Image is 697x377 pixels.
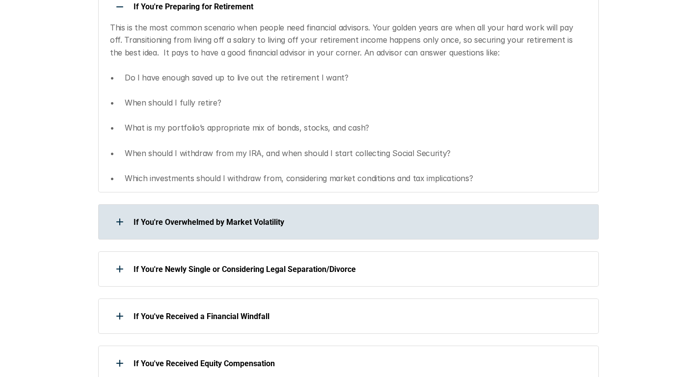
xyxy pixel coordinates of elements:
p: If You're Newly Single or Considering Legal Separation/Divorce [134,265,586,274]
p: If You're Overwhelmed by Market Volatility [134,217,586,227]
p: This is the most common scenario when people need financial advisors. Your golden years are when ... [110,22,587,72]
p: If You've Received Equity Compensation [134,359,586,368]
p: When should I withdraw from my IRA, and when should I start collecting Social Security? [125,147,587,172]
p: What is my portfolio’s appropriate mix of bonds, stocks, and cash? [125,122,587,147]
p: Do I have enough saved up to live out the retirement I want? [125,72,587,97]
p: If You've Received a Financial Windfall [134,312,586,321]
p: When should I fully retire? [125,97,587,122]
p: If You're Preparing for Retirement [134,2,586,11]
p: Which investments should I withdraw from, considering market conditions and tax implications? [125,172,587,185]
